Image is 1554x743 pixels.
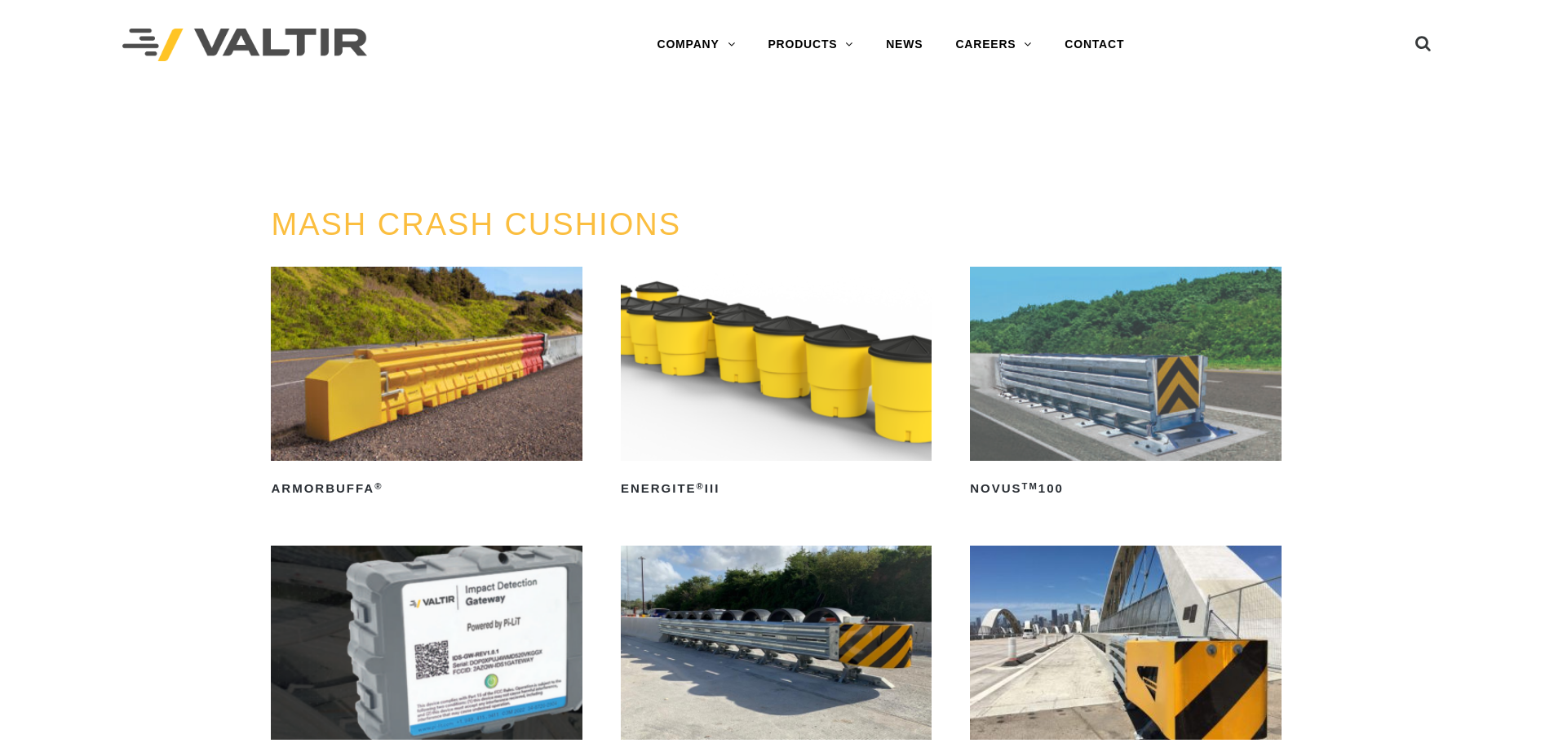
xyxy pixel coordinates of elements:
[621,475,932,502] h2: ENERGITE III
[122,29,367,62] img: Valtir
[970,475,1281,502] h2: NOVUS 100
[870,29,939,61] a: NEWS
[271,207,681,241] a: MASH CRASH CUSHIONS
[751,29,870,61] a: PRODUCTS
[697,481,705,491] sup: ®
[1048,29,1140,61] a: CONTACT
[970,267,1281,502] a: NOVUSTM100
[621,267,932,502] a: ENERGITE®III
[271,267,582,502] a: ArmorBuffa®
[1022,481,1038,491] sup: TM
[939,29,1048,61] a: CAREERS
[374,481,383,491] sup: ®
[271,475,582,502] h2: ArmorBuffa
[640,29,751,61] a: COMPANY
